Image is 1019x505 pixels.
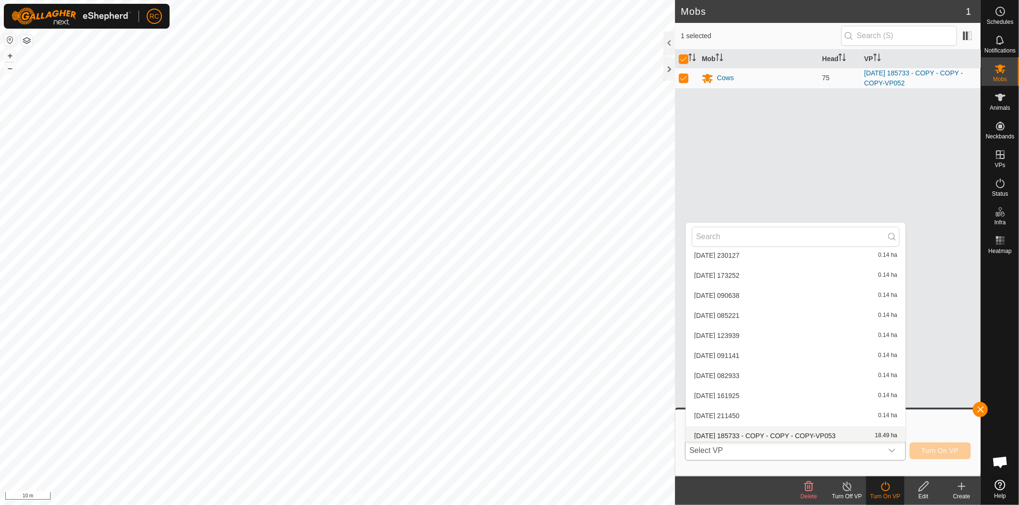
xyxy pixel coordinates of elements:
button: Map Layers [21,35,32,46]
button: – [4,63,16,74]
li: 2025-06-29 161925 [686,386,905,405]
span: [DATE] 185733 - COPY - COPY - COPY-VP053 [694,432,836,439]
li: 2025-06-25 090638 [686,286,905,305]
th: Head [818,50,860,68]
li: 2025-06-28 091141 [686,346,905,365]
a: [DATE] 185733 - COPY - COPY - COPY-VP052 [864,69,963,87]
span: 1 selected [681,31,841,41]
span: Turn On VP [922,447,959,454]
span: 0.14 ha [878,332,897,339]
span: [DATE] 090638 [694,292,740,299]
span: 0.14 ha [878,272,897,279]
span: Delete [801,493,817,500]
a: Contact Us [347,493,375,501]
li: 2025-06-23 173252 [686,266,905,285]
div: Cows [717,73,734,83]
span: 18.49 ha [875,432,897,439]
span: 0.14 ha [878,312,897,319]
span: RC [150,11,159,21]
span: 0.14 ha [878,372,897,379]
span: [DATE] 123939 [694,332,740,339]
h2: Mobs [681,6,966,17]
span: Select VP [686,441,882,460]
p-sorticon: Activate to sort [716,55,723,63]
span: 0.14 ha [878,292,897,299]
a: Privacy Policy [300,493,336,501]
li: 2025-06-26 085221 [686,306,905,325]
div: dropdown trigger [882,441,901,460]
span: Schedules [987,19,1013,25]
img: Gallagher Logo [11,8,131,25]
th: VP [860,50,981,68]
span: [DATE] 211450 [694,412,740,419]
span: 75 [822,74,830,82]
div: Turn On VP [866,492,904,501]
button: Reset Map [4,34,16,46]
span: [DATE] 173252 [694,272,740,279]
span: Status [992,191,1008,197]
span: [DATE] 161925 [694,392,740,399]
input: Search [692,227,900,247]
div: Turn Off VP [828,492,866,501]
span: Help [994,493,1006,499]
div: Open chat [986,448,1015,476]
span: [DATE] 091141 [694,352,740,359]
li: 2025-06-29 211450 [686,406,905,425]
span: Mobs [993,76,1007,82]
th: Mob [698,50,818,68]
span: [DATE] 230127 [694,252,740,259]
div: Edit [904,492,943,501]
span: Animals [990,105,1010,111]
span: 0.14 ha [878,352,897,359]
p-sorticon: Activate to sort [688,55,696,63]
span: [DATE] 082933 [694,372,740,379]
span: [DATE] 085221 [694,312,740,319]
li: 2025-06-29 082933 [686,366,905,385]
div: Create [943,492,981,501]
button: Turn On VP [910,442,971,459]
li: 2025-06-27 123939 [686,326,905,345]
input: Search (S) [841,26,957,46]
span: 1 [966,4,971,19]
li: 2025-08-11 185733 - COPY - COPY - COPY-VP053 [686,426,905,445]
span: 0.14 ha [878,412,897,419]
p-sorticon: Activate to sort [873,55,881,63]
span: Infra [994,220,1006,225]
span: 0.14 ha [878,392,897,399]
a: Help [981,476,1019,503]
p-sorticon: Activate to sort [838,55,846,63]
span: Notifications [985,48,1016,53]
button: + [4,50,16,62]
li: 2025-06-18 230127 [686,246,905,265]
span: Neckbands [986,134,1014,139]
span: 0.14 ha [878,252,897,259]
span: VPs [995,162,1005,168]
span: Heatmap [988,248,1012,254]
